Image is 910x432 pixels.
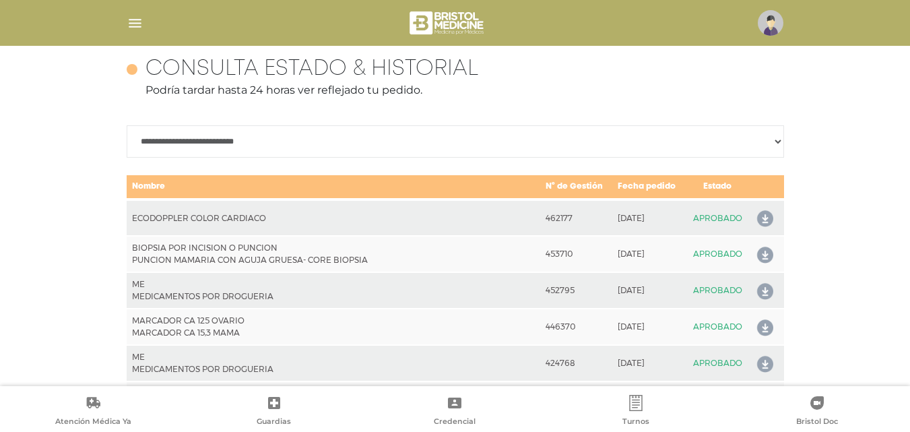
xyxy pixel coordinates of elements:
[612,236,686,272] td: [DATE]
[3,395,184,429] a: Atención Médica Ya
[686,175,750,199] td: Estado
[686,345,750,381] td: APROBADO
[55,416,131,429] span: Atención Médica Ya
[612,199,686,236] td: [DATE]
[686,236,750,272] td: APROBADO
[540,175,612,199] td: N° de Gestión
[127,236,540,272] td: BIOPSIA POR INCISION O PUNCION PUNCION MAMARIA CON AGUJA GRUESA- CORE BIOPSIA
[540,381,612,430] td: 408974
[612,272,686,309] td: [DATE]
[686,309,750,345] td: APROBADO
[145,57,478,82] h4: Consulta estado & historial
[686,199,750,236] td: APROBADO
[364,395,546,429] a: Credencial
[726,395,907,429] a: Bristol Doc
[612,309,686,345] td: [DATE]
[612,345,686,381] td: [DATE]
[686,272,750,309] td: APROBADO
[257,416,291,429] span: Guardias
[408,7,488,39] img: bristol-medicine-blanco.png
[127,272,540,309] td: ME MEDICAMENTOS POR DROGUERIA
[540,272,612,309] td: 452795
[622,416,649,429] span: Turnos
[546,395,727,429] a: Turnos
[540,345,612,381] td: 424768
[540,236,612,272] td: 453710
[127,345,540,381] td: ME MEDICAMENTOS POR DROGUERIA
[540,309,612,345] td: 446370
[686,381,750,430] td: APROBADO
[434,416,476,429] span: Credencial
[758,10,783,36] img: profile-placeholder.svg
[127,199,540,236] td: ECODOPPLER COLOR CARDIACO
[540,199,612,236] td: 462177
[127,309,540,345] td: MARCADOR CA 125 OVARIO MARCADOR CA 15,3 MAMA
[612,175,686,199] td: Fecha pedido
[127,381,540,430] td: BIOPSIA POR INCISION O PUNCION PRESENCIA ANATOMOPATOLOGO EN PUNCION PUNCION BIOPSIA TIROIDEA BAJO...
[796,416,838,429] span: Bristol Doc
[612,381,686,430] td: [DATE]
[127,15,143,32] img: Cober_menu-lines-white.svg
[127,175,540,199] td: Nombre
[184,395,365,429] a: Guardias
[127,82,784,98] p: Podría tardar hasta 24 horas ver reflejado tu pedido.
